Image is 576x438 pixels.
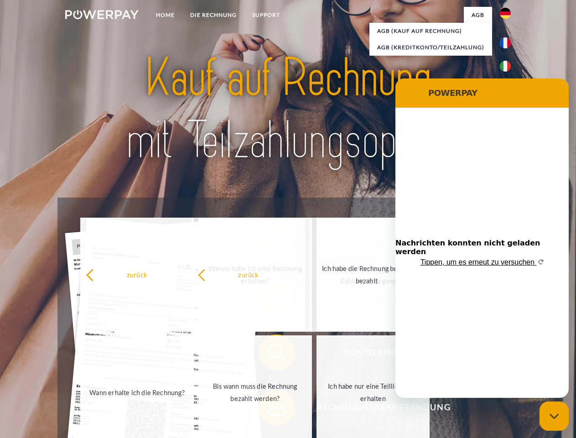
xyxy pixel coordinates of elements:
[369,23,492,39] a: AGB (Kauf auf Rechnung)
[197,268,300,281] div: zurück
[369,39,492,56] a: AGB (Kreditkonto/Teilzahlung)
[204,380,306,405] div: Bis wann muss die Rechnung bezahlt werden?
[464,7,492,23] a: agb
[500,8,511,19] img: de
[540,401,569,431] iframe: Schaltfläche zum Öffnen des Messaging-Fensters
[87,44,489,175] img: title-powerpay_de.svg
[322,380,425,405] div: Ich habe nur eine Teillieferung erhalten
[86,268,188,281] div: zurück
[500,37,511,48] img: fr
[65,10,139,19] img: logo-powerpay-white.svg
[148,7,182,23] a: Home
[244,7,288,23] a: SUPPORT
[86,386,188,398] div: Wann erhalte ich die Rechnung?
[182,7,244,23] a: DIE RECHNUNG
[315,262,418,287] div: Ich habe die Rechnung bereits bezahlt
[500,61,511,72] img: it
[395,78,569,398] iframe: Messaging-Fenster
